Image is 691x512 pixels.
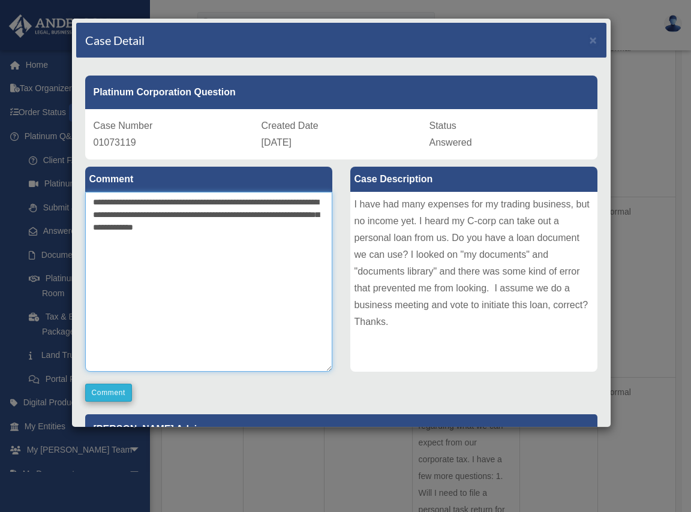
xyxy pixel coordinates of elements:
span: × [590,33,597,47]
span: [DATE] [262,137,292,147]
span: Created Date [262,121,319,131]
span: Case Number [94,121,153,131]
button: Comment [85,384,133,402]
p: [PERSON_NAME] Advisors [85,414,597,444]
h4: Case Detail [85,32,145,49]
span: Answered [429,137,472,147]
span: Status [429,121,456,131]
div: Platinum Corporation Question [85,76,597,109]
button: Close [590,34,597,46]
label: Comment [85,167,332,192]
span: 01073119 [94,137,136,147]
label: Case Description [350,167,597,192]
div: I have had many expenses for my trading business, but no income yet. I heard my C-corp can take o... [350,192,597,372]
